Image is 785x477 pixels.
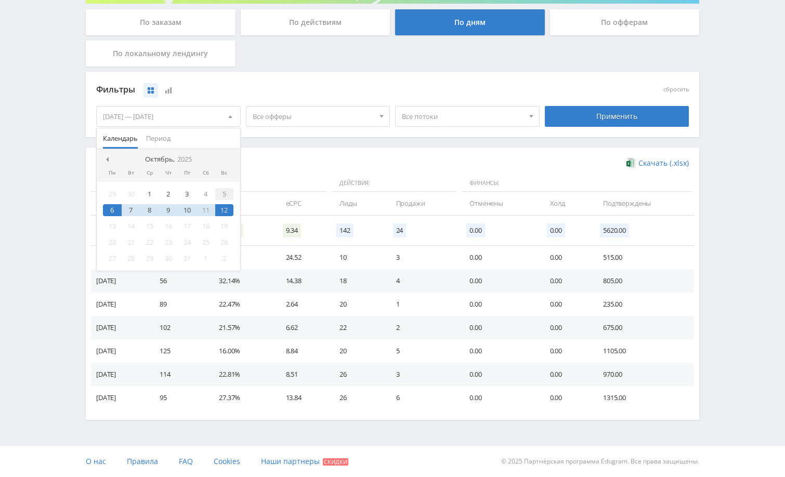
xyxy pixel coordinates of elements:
[332,175,456,192] span: Действия:
[86,9,235,35] div: По заказам
[197,236,215,248] div: 25
[329,363,385,386] td: 26
[214,446,240,477] a: Cookies
[91,246,149,269] td: [DATE]
[398,446,699,477] div: © 2025 Партнёрская программа Edugram. Все права защищены.
[329,293,385,316] td: 20
[386,192,459,215] td: Продажи
[91,269,149,293] td: [DATE]
[91,192,149,215] td: Дата
[459,293,540,316] td: 0.00
[540,293,593,316] td: 0.00
[97,107,240,126] div: [DATE] — [DATE]
[386,339,459,363] td: 5
[103,220,122,232] div: 13
[459,246,540,269] td: 0.00
[178,220,197,232] div: 17
[540,363,593,386] td: 0.00
[197,170,215,176] div: Сб
[122,188,140,200] div: 30
[122,253,140,264] div: 28
[593,386,694,409] td: 1315.00
[329,269,385,293] td: 18
[329,316,385,339] td: 22
[215,204,234,216] div: 12
[593,293,694,316] td: 235.00
[91,386,149,409] td: [DATE]
[103,253,122,264] div: 27
[215,170,234,176] div: Вс
[545,106,689,127] div: Применить
[122,204,140,216] div: 7
[395,9,545,35] div: По дням
[178,253,197,264] div: 31
[91,175,326,192] span: Данные:
[593,316,694,339] td: 675.00
[159,188,178,200] div: 2
[386,386,459,409] td: 6
[386,363,459,386] td: 3
[140,220,159,232] div: 15
[91,339,149,363] td: [DATE]
[159,236,178,248] div: 23
[103,128,138,149] span: Календарь
[159,253,178,264] div: 30
[550,9,700,35] div: По офферам
[197,204,215,216] div: 11
[386,316,459,339] td: 2
[149,316,208,339] td: 102
[459,192,540,215] td: Отменены
[593,363,694,386] td: 970.00
[91,293,149,316] td: [DATE]
[393,223,407,237] span: 24
[91,316,149,339] td: [DATE]
[638,159,689,167] span: Скачать (.xlsx)
[540,339,593,363] td: 0.00
[141,155,196,164] div: Октябрь,
[329,386,385,409] td: 26
[178,236,197,248] div: 24
[459,386,540,409] td: 0.00
[179,456,193,466] span: FAQ
[149,293,208,316] td: 89
[122,170,140,176] div: Вт
[459,269,540,293] td: 0.00
[261,456,320,466] span: Наши партнеры
[208,363,275,386] td: 22.81%
[540,316,593,339] td: 0.00
[103,170,122,176] div: Пн
[215,236,234,248] div: 26
[140,188,159,200] div: 1
[276,339,330,363] td: 8.84
[127,456,158,466] span: Правила
[329,339,385,363] td: 20
[197,188,215,200] div: 4
[178,170,197,176] div: Пт
[283,223,301,237] span: 9.34
[149,339,208,363] td: 125
[149,269,208,293] td: 56
[329,192,385,215] td: Лиды
[276,386,330,409] td: 13.84
[253,107,374,126] span: Все офферы
[276,293,330,316] td: 2.64
[208,269,275,293] td: 32.14%
[323,458,348,466] span: Скидки
[466,223,485,237] span: 0.00
[626,157,635,168] img: xlsx
[140,236,159,248] div: 22
[103,236,122,248] div: 20
[593,269,694,293] td: 805.00
[96,82,540,98] div: Фильтры
[626,158,689,168] a: Скачать (.xlsx)
[99,128,142,149] button: Календарь
[600,223,629,237] span: 5620.00
[540,386,593,409] td: 0.00
[208,246,275,269] td: 47.62%
[276,192,330,215] td: eCPC
[276,363,330,386] td: 8.51
[386,246,459,269] td: 3
[177,155,192,163] i: 2025
[593,339,694,363] td: 1105.00
[146,128,171,149] span: Период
